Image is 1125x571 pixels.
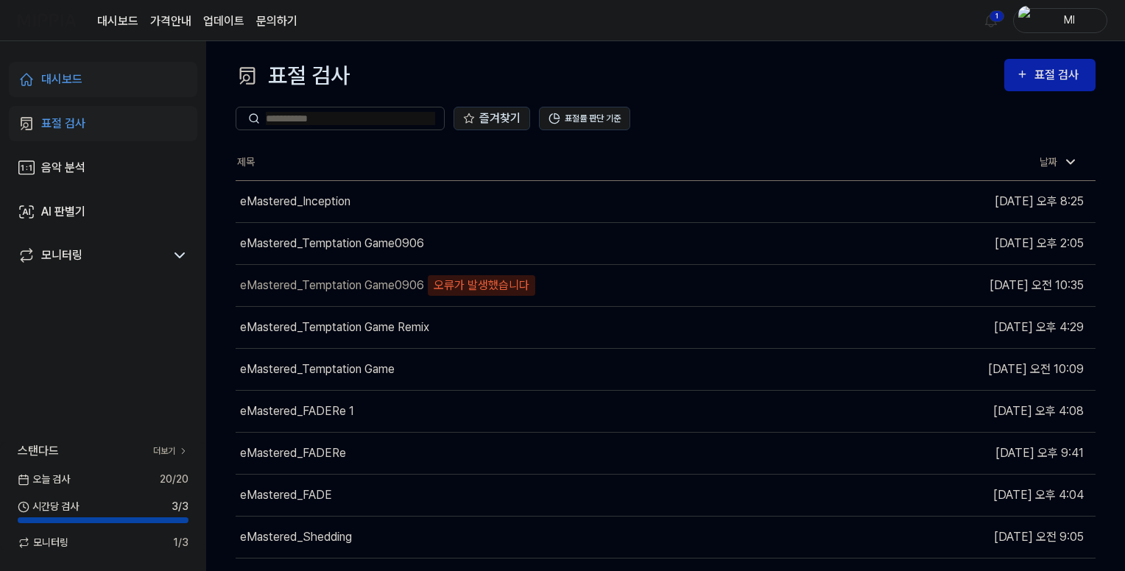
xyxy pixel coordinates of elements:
[1040,12,1098,28] div: Ml
[153,444,188,458] a: 더보기
[18,499,79,514] span: 시간당 검사
[240,444,346,462] div: eMastered_FADERe
[18,442,59,460] span: 스탠다드
[881,264,1096,306] td: [DATE] 오전 10:35
[881,348,1096,390] td: [DATE] 오전 10:09
[1013,8,1107,33] button: profileMl
[9,106,197,141] a: 표절 검사
[428,275,535,296] div: 오류가 발생했습니다
[172,499,188,514] span: 3 / 3
[990,10,1004,22] div: 1
[240,528,352,546] div: eMastered_Shedding
[240,319,429,336] div: eMastered_Temptation Game Remix
[240,193,350,210] div: eMastered_Inception
[1034,150,1084,174] div: 날짜
[881,474,1096,516] td: [DATE] 오후 4:04
[881,180,1096,222] td: [DATE] 오후 8:25
[240,235,424,252] div: eMastered_Temptation Game0906
[979,9,1003,32] button: 알림1
[240,402,354,420] div: eMastered_FADERe 1
[240,361,395,378] div: eMastered_Temptation Game
[18,535,68,550] span: 모니터링
[18,247,165,264] a: 모니터링
[1034,65,1084,85] div: 표절 검사
[881,222,1096,264] td: [DATE] 오후 2:05
[881,306,1096,348] td: [DATE] 오후 4:29
[41,203,85,221] div: AI 판별기
[881,390,1096,432] td: [DATE] 오후 4:08
[881,516,1096,558] td: [DATE] 오전 9:05
[539,107,630,130] button: 표절률 판단 기준
[9,150,197,185] a: 음악 분석
[881,432,1096,474] td: [DATE] 오후 9:41
[18,472,70,487] span: 오늘 검사
[1004,59,1096,91] button: 표절 검사
[41,247,82,264] div: 모니터링
[236,59,350,92] div: 표절 검사
[240,486,332,504] div: eMastered_FADE
[9,194,197,230] a: AI 판별기
[41,71,82,88] div: 대시보드
[97,13,138,30] a: 대시보드
[160,472,188,487] span: 20 / 20
[256,13,297,30] a: 문의하기
[41,159,85,177] div: 음악 분석
[1018,6,1036,35] img: profile
[236,145,881,180] th: 제목
[203,13,244,30] a: 업데이트
[982,12,1000,29] img: 알림
[41,115,85,132] div: 표절 검사
[150,13,191,30] button: 가격안내
[454,107,530,130] button: 즐겨찾기
[173,535,188,550] span: 1 / 3
[9,62,197,97] a: 대시보드
[240,277,424,294] div: eMastered_Temptation Game0906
